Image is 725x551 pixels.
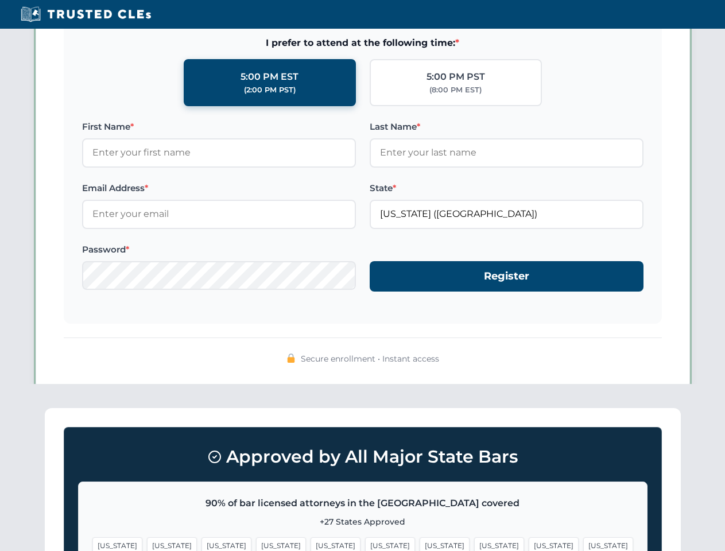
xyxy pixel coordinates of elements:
[82,243,356,257] label: Password
[301,352,439,365] span: Secure enrollment • Instant access
[370,120,643,134] label: Last Name
[78,441,648,472] h3: Approved by All Major State Bars
[370,200,643,228] input: Florida (FL)
[370,181,643,195] label: State
[82,181,356,195] label: Email Address
[429,84,482,96] div: (8:00 PM EST)
[244,84,296,96] div: (2:00 PM PST)
[92,496,633,511] p: 90% of bar licensed attorneys in the [GEOGRAPHIC_DATA] covered
[241,69,298,84] div: 5:00 PM EST
[17,6,154,23] img: Trusted CLEs
[92,515,633,528] p: +27 States Approved
[82,36,643,51] span: I prefer to attend at the following time:
[82,120,356,134] label: First Name
[82,200,356,228] input: Enter your email
[370,261,643,292] button: Register
[82,138,356,167] input: Enter your first name
[370,138,643,167] input: Enter your last name
[286,354,296,363] img: 🔒
[427,69,485,84] div: 5:00 PM PST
